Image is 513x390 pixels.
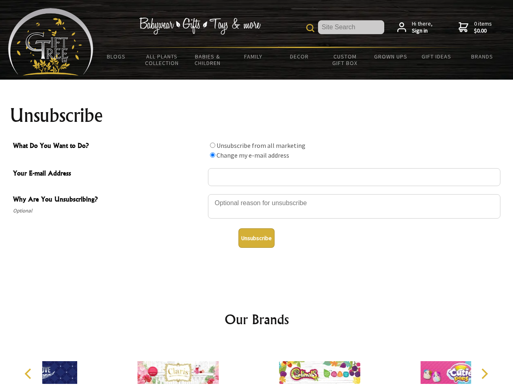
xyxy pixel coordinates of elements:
[20,365,38,383] button: Previous
[208,194,500,219] textarea: Why Are You Unsubscribing?
[459,48,505,65] a: Brands
[16,310,497,329] h2: Our Brands
[210,143,215,148] input: What Do You Want to Do?
[8,8,93,76] img: Babyware - Gifts - Toys and more...
[474,20,492,35] span: 0 items
[276,48,322,65] a: Decor
[93,48,139,65] a: BLOGS
[13,194,204,206] span: Why Are You Unsubscribing?
[459,20,492,35] a: 0 items$0.00
[475,365,493,383] button: Next
[413,48,459,65] a: Gift Ideas
[216,141,305,149] label: Unsubscribe from all marketing
[13,141,204,152] span: What Do You Want to Do?
[139,48,185,71] a: All Plants Collection
[13,168,204,180] span: Your E-mail Address
[412,27,433,35] strong: Sign in
[474,27,492,35] strong: $0.00
[322,48,368,71] a: Custom Gift Box
[210,152,215,158] input: What Do You Want to Do?
[208,168,500,186] input: Your E-mail Address
[216,151,289,159] label: Change my e-mail address
[368,48,413,65] a: Grown Ups
[231,48,277,65] a: Family
[306,24,314,32] img: product search
[185,48,231,71] a: Babies & Children
[412,20,433,35] span: Hi there,
[13,206,204,216] span: Optional
[238,228,275,248] button: Unsubscribe
[397,20,433,35] a: Hi there,Sign in
[318,20,384,34] input: Site Search
[139,17,261,35] img: Babywear - Gifts - Toys & more
[10,106,504,125] h1: Unsubscribe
